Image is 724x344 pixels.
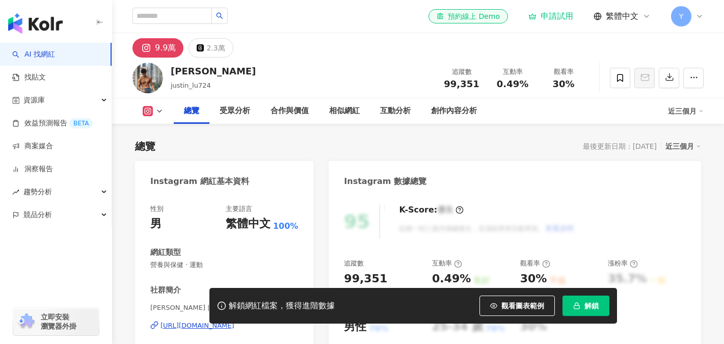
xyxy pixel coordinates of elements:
div: 30% [520,271,547,287]
div: 近三個月 [665,140,701,153]
div: 互動分析 [380,105,411,117]
span: 解鎖 [584,302,599,310]
span: 營養與保健 · 運動 [150,260,298,270]
a: 預約線上 Demo [428,9,508,23]
div: 互動率 [432,259,462,268]
button: 觀看圖表範例 [479,296,555,316]
div: K-Score : [399,204,464,216]
div: 合作與價值 [271,105,309,117]
div: Instagram 網紅基本資料 [150,176,249,187]
div: 觀看率 [544,67,583,77]
div: 男性 [344,319,366,335]
span: 趨勢分析 [23,180,52,203]
a: searchAI 找網紅 [12,49,55,60]
div: 主要語言 [226,204,252,214]
span: 30% [552,79,574,89]
img: logo [8,13,63,34]
img: chrome extension [16,313,36,330]
a: chrome extension立即安裝 瀏覽器外掛 [13,308,99,335]
div: 社群簡介 [150,285,181,296]
span: 0.49% [497,79,528,89]
div: 網紅類型 [150,247,181,258]
div: 總覽 [184,105,199,117]
div: 近三個月 [668,103,704,119]
span: 100% [273,221,298,232]
div: 追蹤數 [344,259,364,268]
div: 互動率 [493,67,532,77]
button: 2.3萬 [189,38,233,58]
div: [PERSON_NAME] [171,65,256,77]
div: 最後更新日期：[DATE] [583,142,657,150]
span: 競品分析 [23,203,52,226]
div: 99,351 [344,271,387,287]
div: 男 [150,216,162,232]
div: 受眾分析 [220,105,250,117]
div: 繁體中文 [226,216,271,232]
span: 觀看圖表範例 [501,302,544,310]
div: 性別 [150,204,164,214]
div: 2.3萬 [206,41,225,55]
div: Instagram 數據總覽 [344,176,426,187]
div: 漲粉率 [608,259,638,268]
a: 效益預測報告BETA [12,118,93,128]
a: 申請試用 [528,11,573,21]
span: search [216,12,223,19]
span: 99,351 [444,78,479,89]
div: 創作內容分析 [431,105,477,117]
span: Y [679,11,684,22]
div: [URL][DOMAIN_NAME] [160,321,234,330]
a: 找貼文 [12,72,46,83]
div: 追蹤數 [442,67,481,77]
img: KOL Avatar [132,63,163,93]
a: 洞察報告 [12,164,53,174]
button: 解鎖 [562,296,609,316]
div: 9.9萬 [155,41,176,55]
div: 觀看率 [520,259,550,268]
a: [URL][DOMAIN_NAME] [150,321,298,330]
a: 商案媒合 [12,141,53,151]
span: justin_lu724 [171,82,211,89]
span: rise [12,189,19,196]
span: 繁體中文 [606,11,638,22]
div: 總覽 [135,139,155,153]
div: 預約線上 Demo [437,11,500,21]
span: 資源庫 [23,89,45,112]
div: 解鎖網紅檔案，獲得進階數據 [229,301,335,311]
button: 9.9萬 [132,38,183,58]
div: 相似網紅 [329,105,360,117]
span: 立即安裝 瀏覽器外掛 [41,312,76,331]
div: 0.49% [432,271,471,287]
